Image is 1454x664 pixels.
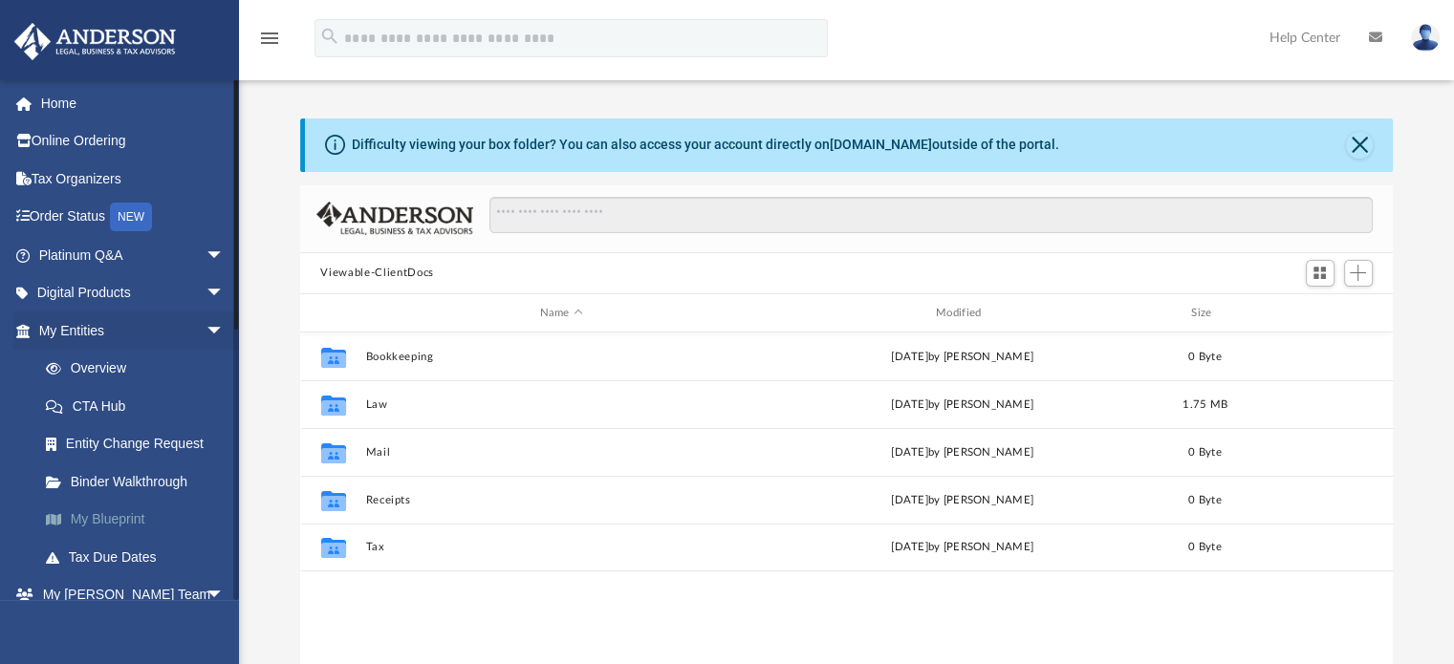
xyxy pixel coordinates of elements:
[13,122,253,161] a: Online Ordering
[9,23,182,60] img: Anderson Advisors Platinum Portal
[27,350,253,388] a: Overview
[364,305,757,322] div: Name
[13,236,253,274] a: Platinum Q&Aarrow_drop_down
[365,494,757,506] button: Receipts
[206,576,244,615] span: arrow_drop_down
[352,135,1059,155] div: Difficulty viewing your box folder? You can also access your account directly on outside of the p...
[27,501,253,539] a: My Blueprint
[766,305,1159,322] div: Modified
[365,398,757,411] button: Law
[1306,260,1335,287] button: Switch to Grid View
[320,265,433,282] button: Viewable-ClientDocs
[365,351,757,363] button: Bookkeeping
[766,492,1158,509] div: [DATE] by [PERSON_NAME]
[1344,260,1373,287] button: Add
[1188,543,1222,553] span: 0 Byte
[766,444,1158,461] div: [DATE] by [PERSON_NAME]
[258,36,281,50] a: menu
[1188,352,1222,362] span: 0 Byte
[1411,24,1440,52] img: User Pic
[308,305,356,322] div: id
[1166,305,1243,322] div: Size
[1251,305,1385,322] div: id
[1188,495,1222,505] span: 0 Byte
[1188,447,1222,458] span: 0 Byte
[319,26,340,47] i: search
[13,576,244,614] a: My [PERSON_NAME] Teamarrow_drop_down
[206,274,244,313] span: arrow_drop_down
[206,311,244,351] span: arrow_drop_down
[110,203,152,231] div: NEW
[1183,399,1227,410] span: 1.75 MB
[13,84,253,122] a: Home
[766,540,1158,557] div: [DATE] by [PERSON_NAME]
[13,274,253,312] a: Digital Productsarrow_drop_down
[27,425,253,463] a: Entity Change Request
[13,160,253,198] a: Tax Organizers
[27,538,253,576] a: Tax Due Dates
[766,396,1158,414] div: [DATE] by [PERSON_NAME]
[365,446,757,459] button: Mail
[27,387,253,425] a: CTA Hub
[830,137,932,152] a: [DOMAIN_NAME]
[206,236,244,275] span: arrow_drop_down
[766,349,1158,366] div: [DATE] by [PERSON_NAME]
[365,542,757,554] button: Tax
[27,462,253,501] a: Binder Walkthrough
[489,197,1372,233] input: Search files and folders
[1346,132,1373,159] button: Close
[13,311,253,350] a: My Entitiesarrow_drop_down
[258,27,281,50] i: menu
[13,198,253,237] a: Order StatusNEW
